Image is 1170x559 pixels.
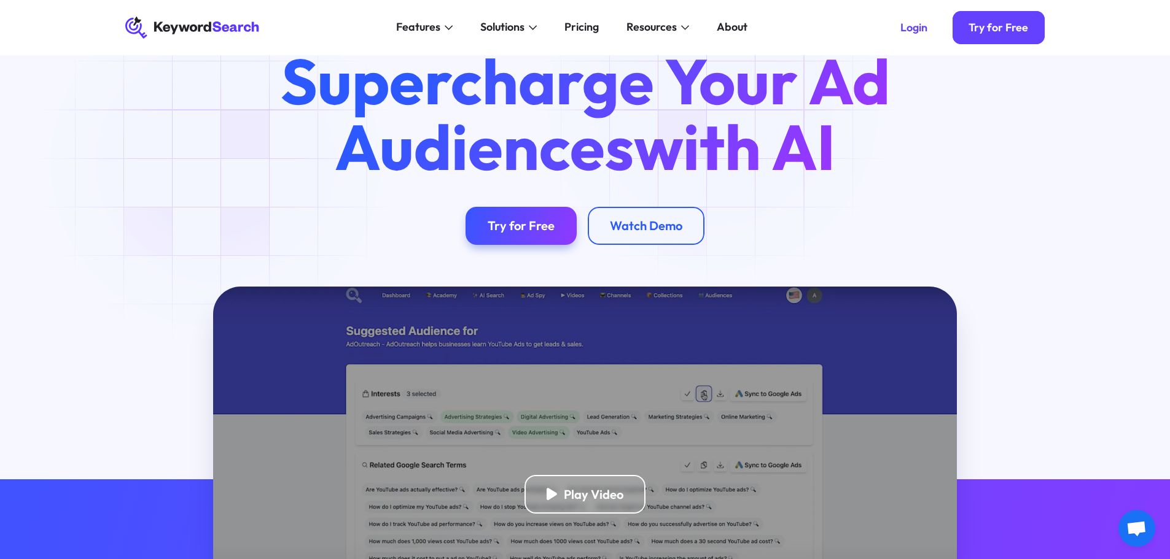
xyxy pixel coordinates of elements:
[717,19,747,36] div: About
[953,11,1045,44] a: Try for Free
[466,207,577,245] a: Try for Free
[610,218,682,233] div: Watch Demo
[634,107,835,187] span: with AI
[626,19,677,36] div: Resources
[480,19,525,36] div: Solutions
[564,487,623,502] div: Play Video
[969,21,1028,34] div: Try for Free
[900,21,927,34] div: Login
[564,19,599,36] div: Pricing
[254,48,915,179] h1: Supercharge Your Ad Audiences
[488,218,555,233] div: Try for Free
[556,17,607,39] a: Pricing
[884,11,944,44] a: Login
[396,19,440,36] div: Features
[709,17,756,39] a: About
[1118,510,1155,547] a: Open chat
